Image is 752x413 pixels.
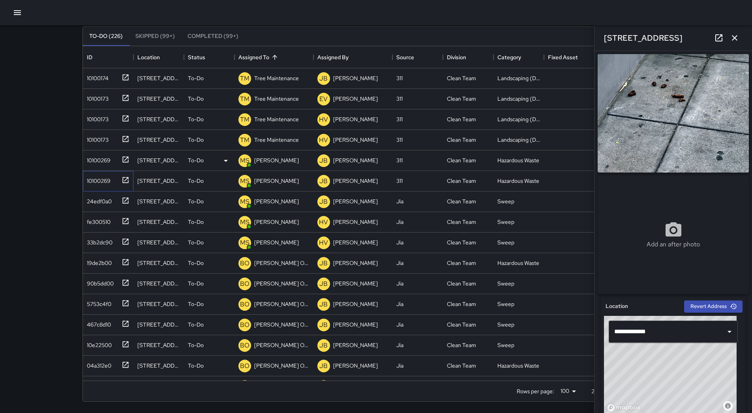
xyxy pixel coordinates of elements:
div: Clean Team [447,259,476,267]
p: EV [319,94,328,104]
button: Sort [269,52,280,63]
div: 10100173 [84,112,109,123]
p: MS [240,238,249,248]
div: Hazardous Waste [497,362,539,370]
div: Sweep [497,280,514,287]
div: Jia [396,197,403,205]
div: Source [396,46,414,68]
div: Jia [396,321,403,329]
p: [PERSON_NAME] [333,341,378,349]
div: Source [392,46,443,68]
p: JB [319,74,328,83]
div: Clean Team [447,321,476,329]
div: Clean Team [447,177,476,185]
p: Tree Maintenance [254,115,299,123]
div: Landscaping (DG & Weeds) [497,74,540,82]
div: 991 Mission Street [137,300,180,308]
div: 311 [396,177,403,185]
p: To-Do [188,321,204,329]
p: [PERSON_NAME] [254,238,299,246]
div: 10100269 [84,153,111,164]
p: [PERSON_NAME] Overall [254,341,309,349]
div: Category [493,46,544,68]
p: [PERSON_NAME] [333,156,378,164]
div: 311 [396,156,403,164]
p: [PERSON_NAME] [333,136,378,144]
div: Clean Team [447,197,476,205]
div: Jia [396,362,403,370]
p: [PERSON_NAME] [333,321,378,329]
p: TM [240,94,249,104]
p: To-Do [188,341,204,349]
p: JB [319,279,328,289]
div: 311 [396,115,403,123]
p: [PERSON_NAME] Overall [254,321,309,329]
div: 109 6th Street [137,136,180,144]
div: 1198 Mission Street [137,156,180,164]
p: To-Do [188,156,204,164]
div: 467c8d10 [84,317,111,329]
div: Clean Team [447,362,476,370]
p: To-Do [188,280,204,287]
div: Assigned To [238,46,269,68]
div: Clean Team [447,115,476,123]
p: [PERSON_NAME] [333,362,378,370]
div: 73 10th Street [137,238,180,246]
button: To-Do (226) [83,27,129,46]
div: Fixed Asset [544,46,594,68]
p: BO [240,279,249,289]
div: Clean Team [447,156,476,164]
p: JB [319,176,328,186]
p: MS [240,156,249,165]
p: Rows per page: [517,387,554,395]
p: To-Do [188,259,204,267]
div: Division [443,46,493,68]
div: 24edf0a0 [84,194,112,205]
button: Completed (99+) [181,27,245,46]
p: BO [240,320,249,330]
div: 10100173 [84,92,109,103]
p: [PERSON_NAME] [333,238,378,246]
p: BO [240,341,249,350]
p: [PERSON_NAME] [333,259,378,267]
div: Assigned By [317,46,349,68]
div: 25 8th Street [137,177,180,185]
p: [PERSON_NAME] [333,218,378,226]
p: JB [319,156,328,165]
div: Jia [396,218,403,226]
p: [PERSON_NAME] [333,177,378,185]
p: To-Do [188,74,204,82]
div: 33b2dc90 [84,235,113,246]
div: Clean Team [447,218,476,226]
div: Hazardous Waste [497,156,539,164]
div: 311 [396,74,403,82]
div: Jia [396,238,403,246]
div: 100 [557,385,579,397]
p: JB [319,341,328,350]
div: 311 [396,95,403,103]
p: 201–226 of 226 [591,387,629,395]
p: JB [319,197,328,206]
div: 04a312e0 [84,359,111,370]
div: Hazardous Waste [497,177,539,185]
p: JB [319,361,328,371]
p: HV [319,218,328,227]
div: Clean Team [447,341,476,349]
div: Fixed Asset [548,46,578,68]
div: Clean Team [447,238,476,246]
div: 90b5dd00 [84,276,114,287]
div: Sweep [497,341,514,349]
p: MS [240,197,249,206]
div: 311 [396,136,403,144]
div: 10100269 [84,174,111,185]
p: Tree Maintenance [254,136,299,144]
div: Sweep [497,321,514,329]
div: 10e22500 [84,338,112,349]
p: To-Do [188,115,204,123]
p: JB [319,300,328,309]
p: TM [240,115,249,124]
div: 473 Tehama Street [137,115,180,123]
div: 1028 Mission Street [137,341,180,349]
p: To-Do [188,197,204,205]
p: [PERSON_NAME] [333,300,378,308]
